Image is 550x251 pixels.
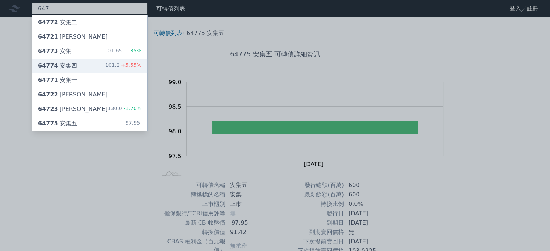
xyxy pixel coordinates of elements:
span: 64774 [38,62,58,69]
div: 101.65 [104,47,141,56]
a: 64722[PERSON_NAME] [32,87,147,102]
div: 安集五 [38,119,77,128]
a: 64774安集四 101.2+5.55% [32,59,147,73]
span: 64771 [38,77,58,83]
a: 64775安集五 97.95 [32,116,147,131]
div: 安集三 [38,47,77,56]
div: [PERSON_NAME] [38,90,108,99]
span: 64723 [38,105,58,112]
span: +5.55% [120,62,141,68]
span: 64773 [38,48,58,55]
a: 64772安集二 [32,15,147,30]
a: 64773安集三 101.65-1.35% [32,44,147,59]
span: 64775 [38,120,58,127]
span: 64721 [38,33,58,40]
span: -1.70% [122,105,142,111]
span: 64722 [38,91,58,98]
div: 101.2 [105,61,141,70]
span: 64772 [38,19,58,26]
div: [PERSON_NAME] [38,33,108,41]
span: -1.35% [122,48,141,53]
div: [PERSON_NAME] [38,105,108,113]
a: 64771安集一 [32,73,147,87]
div: 97.95 [125,119,141,128]
div: 130.0 [108,105,142,113]
a: 64721[PERSON_NAME] [32,30,147,44]
a: 64723[PERSON_NAME] 130.0-1.70% [32,102,147,116]
div: 安集二 [38,18,77,27]
div: 安集一 [38,76,77,85]
div: 安集四 [38,61,77,70]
